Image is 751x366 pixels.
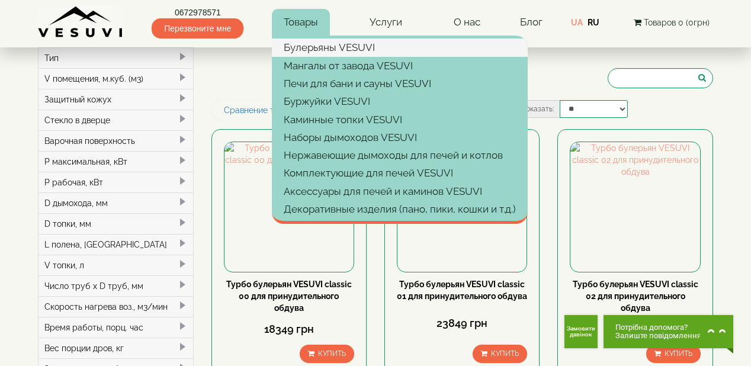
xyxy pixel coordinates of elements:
[38,130,193,151] div: Варочная поверхность
[300,345,354,363] button: Купить
[604,315,733,348] button: Chat button
[272,182,528,200] a: Аксессуары для печей и каминов VESUVI
[272,38,528,56] a: Булерьяны VESUVI
[272,146,528,164] a: Нержавеющие дымоходы для печей и котлов
[224,142,354,271] img: Турбо булерьян VESUVI classic 00 для принудительного обдува
[272,200,528,218] a: Декоративные изделия (пано, пики, кошки и т.д.)
[358,9,414,36] a: Услуги
[211,100,327,120] a: Сравнение товаров (0)
[272,92,528,110] a: Буржуйки VESUVI
[272,164,528,182] a: Комплектующие для печей VESUVI
[38,151,193,172] div: P максимальная, кВт
[152,18,243,38] span: Перезвоните мне
[38,255,193,275] div: V топки, л
[646,345,701,363] button: Купить
[38,234,193,255] div: L полена, [GEOGRAPHIC_DATA]
[226,280,352,313] a: Турбо булерьян VESUVI classic 00 для принудительного обдува
[272,129,528,146] a: Наборы дымоходов VESUVI
[615,323,701,332] span: Потрібна допомога?
[573,280,698,313] a: Турбо булерьян VESUVI classic 02 для принудительного обдува
[514,100,560,118] label: Показать:
[38,47,193,68] div: Тип
[397,316,527,331] div: 23849 грн
[272,75,528,92] a: Печи для бани и сауны VESUVI
[272,9,330,36] a: Товары
[571,18,583,27] a: UA
[520,16,543,28] a: Блог
[38,213,193,234] div: D топки, мм
[38,89,193,110] div: Защитный кожух
[397,280,527,301] a: Турбо булерьян VESUVI classic 01 для принудительного обдува
[38,172,193,192] div: P рабочая, кВт
[318,349,346,358] span: Купить
[665,349,692,358] span: Купить
[38,68,193,89] div: V помещения, м.куб. (м3)
[38,338,193,358] div: Вес порции дров, кг
[473,345,527,363] button: Купить
[442,9,492,36] a: О нас
[272,111,528,129] a: Каминные топки VESUVI
[644,18,710,27] span: Товаров 0 (0грн)
[38,6,124,38] img: Завод VESUVI
[38,317,193,338] div: Время работы, порц. час
[588,18,599,27] a: RU
[38,110,193,130] div: Стекло в дверце
[38,192,193,213] div: D дымохода, мм
[564,315,598,348] button: Get Call button
[38,296,193,317] div: Скорость нагрева воз., м3/мин
[630,16,713,29] button: Товаров 0 (0грн)
[224,322,354,337] div: 18349 грн
[570,142,699,271] img: Турбо булерьян VESUVI classic 02 для принудительного обдува
[38,275,193,296] div: Число труб x D труб, мм
[615,332,701,340] span: Залиште повідомлення
[152,7,243,18] a: 0672978571
[567,326,595,338] span: Замовити дзвінок
[272,57,528,75] a: Мангалы от завода VESUVI
[491,349,519,358] span: Купить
